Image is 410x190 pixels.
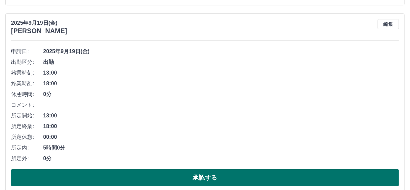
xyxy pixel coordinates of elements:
[11,19,67,27] p: 2025年9月19日(金)
[11,144,43,152] span: 所定内:
[43,122,399,130] span: 18:00
[11,169,399,186] button: 承認する
[43,112,399,120] span: 13:00
[43,90,399,98] span: 0分
[43,155,399,163] span: 0分
[43,80,399,88] span: 18:00
[11,112,43,120] span: 所定開始:
[11,155,43,163] span: 所定外:
[11,80,43,88] span: 終業時刻:
[378,19,399,29] button: 編集
[11,133,43,141] span: 所定休憩:
[11,69,43,77] span: 始業時刻:
[11,58,43,66] span: 出勤区分:
[11,122,43,130] span: 所定終業:
[11,101,43,109] span: コメント:
[11,27,67,35] h3: [PERSON_NAME]
[43,58,399,66] span: 出勤
[11,90,43,98] span: 休憩時間:
[43,47,399,56] span: 2025年9月19日(金)
[43,133,399,141] span: 00:00
[43,144,399,152] span: 5時間0分
[11,47,43,56] span: 申請日:
[43,69,399,77] span: 13:00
